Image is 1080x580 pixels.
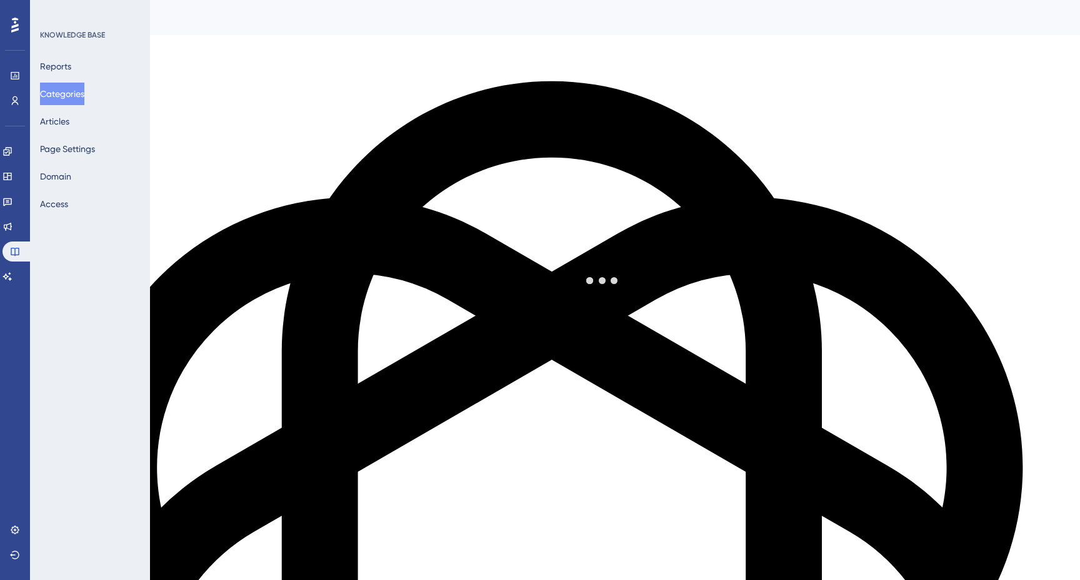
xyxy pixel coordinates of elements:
button: Categories [40,83,84,105]
button: Articles [40,110,69,133]
button: Domain [40,165,71,188]
button: Page Settings [40,138,95,160]
button: Access [40,193,68,215]
div: KNOWLEDGE BASE [40,30,105,40]
button: Reports [40,55,71,78]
